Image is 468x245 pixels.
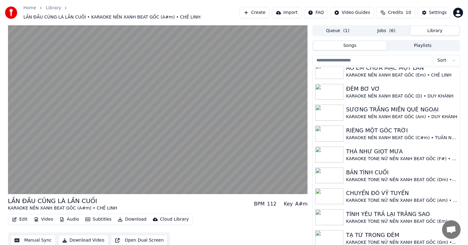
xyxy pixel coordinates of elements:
[418,7,451,18] button: Settings
[362,26,411,35] button: Jobs
[23,5,36,11] a: Home
[346,105,457,114] div: SƯƠNG TRẮNG MIỀN QUÊ NGOẠI
[389,28,395,34] span: ( 6 )
[411,26,459,35] button: Library
[23,14,201,20] span: LẦN ĐẦU CŨNG LÀ LẦN CUỐI • KARAOKE NỀN XANH BEAT GỐC (A#m) • CHẾ LINH
[284,200,293,208] div: Key
[346,168,457,177] div: BẢN TÌNH CUỐI
[346,147,457,156] div: THÀ NHƯ GIỌT MƯA
[267,200,277,208] div: 112
[313,41,386,50] button: Songs
[31,215,56,224] button: Video
[46,5,61,11] a: Library
[10,215,30,224] button: Edit
[346,64,457,72] div: ÁO EM CHƯA MẶC MỘT LẦN
[330,7,374,18] button: Video Guides
[346,93,457,99] div: KARAOKE NỀN XANH BEAT GỐC (D) • DUY KHÁNH
[5,6,17,19] img: youka
[346,231,457,239] div: TẠ TỪ TRONG ĐÊM
[346,72,457,78] div: KARAOKE NỀN XANH BEAT GỐC (Em) • CHẾ LINH
[346,135,457,141] div: KARAOKE NỀN XANH BEAT GỐC (C#m) • TUẤN NGỌC
[429,10,447,16] div: Settings
[346,197,457,204] div: KARAOKE TONE NỮ NỀN XANH BEAT GỐC (Am) • HOÀNG OANH
[346,189,457,197] div: CHUYẾN ĐÒ VỸ TUYẾN
[346,85,457,93] div: ĐÊM BƠ VƠ
[83,215,114,224] button: Subtitles
[442,220,461,239] div: Open chat
[376,7,415,18] button: Credits10
[313,26,362,35] button: Queue
[346,218,457,225] div: KARAOKE TONE NỮ NỀN XANH BEAT GỐC (Em) • [GEOGRAPHIC_DATA]
[343,28,349,34] span: ( 1 )
[115,215,149,224] button: Download
[346,210,457,218] div: TÌNH YÊU TRẢ LẠI TRĂNG SAO
[388,10,403,16] span: Credits
[8,197,117,205] div: LẦN ĐẦU CŨNG LÀ LẦN CUỐI
[23,5,240,20] nav: breadcrumb
[437,57,446,64] span: Sort
[346,177,457,183] div: KARAOKE TONE NỮ NỀN XANH BEAT GỐC (Dm) • LỆ THU
[346,156,457,162] div: KARAOKE TONE NỮ NỀN XANH BEAT GỐC (F#) • NGỌC LAN
[240,7,270,18] button: Create
[406,10,411,16] span: 10
[346,114,457,120] div: KARAOKE NỀN XANH BEAT GỐC (Am) • DUY KHÁNH
[272,7,302,18] button: Import
[160,216,189,222] div: Cloud Library
[346,126,457,135] div: RIÊNG MỘT GÓC TRỜI
[8,205,117,211] div: KARAOKE NỀN XANH BEAT GỐC (A#m) • CHẾ LINH
[254,200,264,208] div: BPM
[57,215,82,224] button: Audio
[304,7,328,18] button: FAQ
[295,200,307,208] div: A#m
[386,41,459,50] button: Playlists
